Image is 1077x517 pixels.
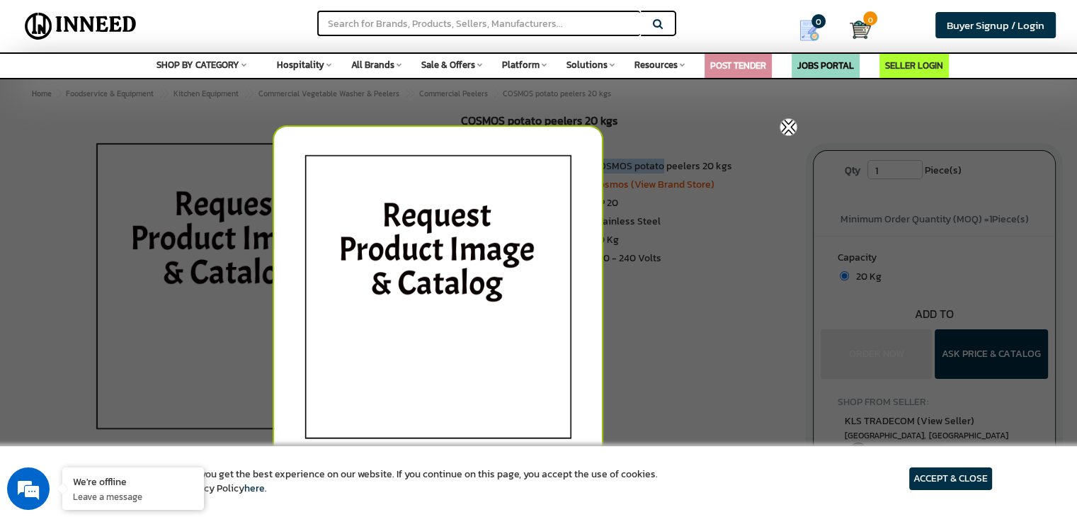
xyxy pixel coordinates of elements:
[863,11,877,25] span: 0
[30,164,247,307] span: We are offline. Please leave us a message.
[111,341,180,351] em: Driven by SalesIQ
[850,19,871,40] img: Cart
[780,118,797,136] img: inneed-close-icon.png
[74,79,238,98] div: Leave a message
[947,17,1044,33] span: Buyer Signup / Login
[207,407,257,426] em: Submit
[634,58,678,72] span: Resources
[73,475,193,488] div: We're offline
[797,59,854,72] a: JOBS PORTAL
[909,467,992,490] article: ACCEPT & CLOSE
[351,58,394,72] span: All Brands
[502,58,540,72] span: Platform
[710,59,766,72] a: POST TENDER
[73,490,193,503] p: Leave a message
[98,342,108,351] img: salesiqlogo_leal7QplfZFryJ6FIlVepeu7OftD7mt8q6exU6-34PB8prfIgodN67KcxXM9Y7JQ_.png
[85,467,658,496] article: We use cookies to ensure you get the best experience on our website. If you continue on this page...
[273,125,603,479] img: inneed-image-na.png
[232,7,266,41] div: Minimize live chat window
[799,20,820,41] img: Show My Quotes
[19,8,142,44] img: Inneed.Market
[24,85,59,93] img: logo_Zg8I0qSkbAqR2WFHt3p6CTuqpyXMFPubPcD2OT02zFN43Cy9FUNNG3NEPhM_Q1qe_.png
[780,14,850,47] a: my Quotes 0
[850,14,860,45] a: Cart 0
[156,58,239,72] span: SHOP BY CATEGORY
[566,58,608,72] span: Solutions
[811,14,826,28] span: 0
[7,357,270,407] textarea: Type your message and click 'Submit'
[277,58,324,72] span: Hospitality
[885,59,943,72] a: SELLER LOGIN
[935,12,1056,38] a: Buyer Signup / Login
[317,11,640,36] input: Search for Brands, Products, Sellers, Manufacturers...
[244,481,265,496] a: here
[421,58,475,72] span: Sale & Offers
